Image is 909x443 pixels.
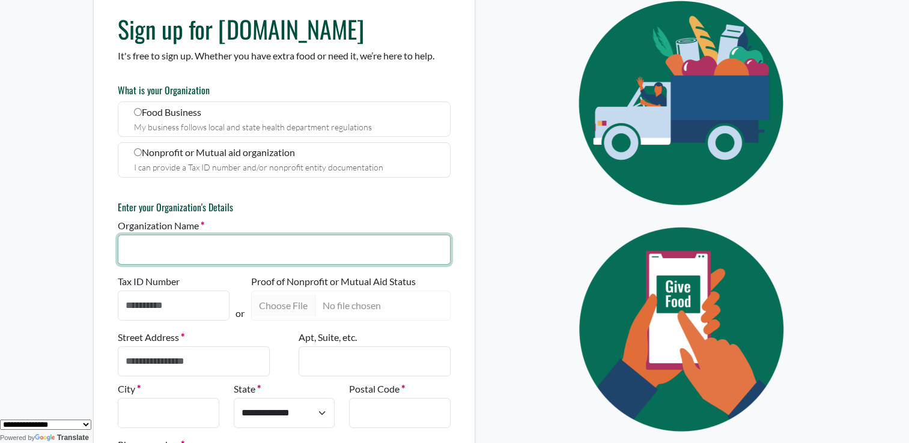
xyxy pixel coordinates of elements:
[35,434,57,442] img: Google Translate
[118,330,184,345] label: Street Address
[134,162,383,172] small: I can provide a Tax ID number and/or nonprofit entity documentation
[118,274,180,289] label: Tax ID Number
[134,108,142,116] input: Food Business My business follows local and state health department regulations
[552,216,816,442] img: Eye Icon
[251,274,416,289] label: Proof of Nonprofit or Mutual Aid Status
[236,306,245,321] p: or
[118,85,451,96] h6: What is your Organization
[118,14,451,43] h1: Sign up for [DOMAIN_NAME]
[118,218,204,233] label: Organization Name
[118,101,451,137] label: Food Business
[118,142,451,178] label: Nonprofit or Mutual aid organization
[349,382,405,396] label: Postal Code
[118,382,141,396] label: City
[299,330,357,345] label: Apt, Suite, etc.
[118,202,451,213] h6: Enter your Organization's Details
[118,49,451,63] p: It's free to sign up. Whether you have extra food or need it, we’re here to help.
[234,382,261,396] label: State
[134,148,142,156] input: Nonprofit or Mutual aid organization I can provide a Tax ID number and/or nonprofit entity docume...
[35,433,89,442] a: Translate
[134,122,372,132] small: My business follows local and state health department regulations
